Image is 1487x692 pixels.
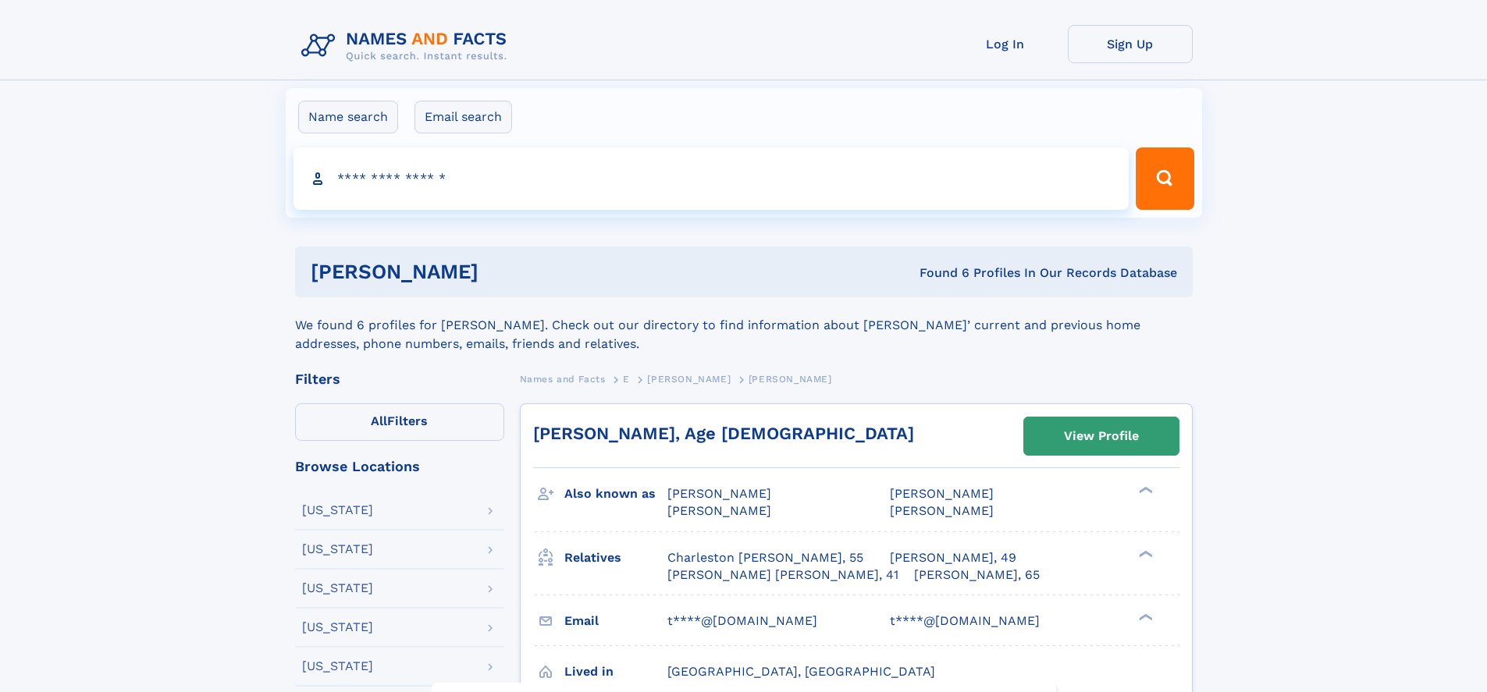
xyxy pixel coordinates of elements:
[890,549,1016,566] a: [PERSON_NAME], 49
[943,25,1068,63] a: Log In
[302,504,373,516] div: [US_STATE]
[890,486,994,501] span: [PERSON_NAME]
[295,297,1193,353] div: We found 6 profiles for [PERSON_NAME]. Check out our directory to find information about [PERSON_...
[667,664,935,679] span: [GEOGRAPHIC_DATA], [GEOGRAPHIC_DATA]
[647,374,731,385] span: [PERSON_NAME]
[1135,548,1154,559] div: ❯
[302,621,373,633] div: [US_STATE]
[295,372,504,386] div: Filters
[667,503,771,518] span: [PERSON_NAME]
[623,374,630,385] span: E
[298,101,398,133] label: Name search
[564,658,667,685] h3: Lived in
[564,608,667,634] h3: Email
[564,545,667,571] h3: Relatives
[302,660,373,672] div: [US_STATE]
[564,481,667,507] h3: Also known as
[1135,612,1154,622] div: ❯
[414,101,512,133] label: Email search
[699,264,1177,282] div: Found 6 Profiles In Our Records Database
[1136,147,1194,210] button: Search Button
[1024,417,1179,455] a: View Profile
[295,25,520,67] img: Logo Names and Facts
[1135,485,1154,495] div: ❯
[302,543,373,555] div: [US_STATE]
[1064,418,1139,454] div: View Profile
[520,369,606,389] a: Names and Facts
[311,262,699,282] h1: [PERSON_NAME]
[623,369,630,389] a: E
[667,549,863,566] a: Charleston [PERSON_NAME], 55
[1068,25,1193,63] a: Sign Up
[293,147,1129,210] input: search input
[667,486,771,501] span: [PERSON_NAME]
[667,566,898,584] a: [PERSON_NAME] [PERSON_NAME], 41
[533,424,914,443] a: [PERSON_NAME], Age [DEMOGRAPHIC_DATA]
[890,503,994,518] span: [PERSON_NAME]
[647,369,731,389] a: [PERSON_NAME]
[749,374,832,385] span: [PERSON_NAME]
[371,413,387,428] span: All
[295,460,504,474] div: Browse Locations
[295,403,504,441] label: Filters
[914,566,1040,584] a: [PERSON_NAME], 65
[302,582,373,594] div: [US_STATE]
